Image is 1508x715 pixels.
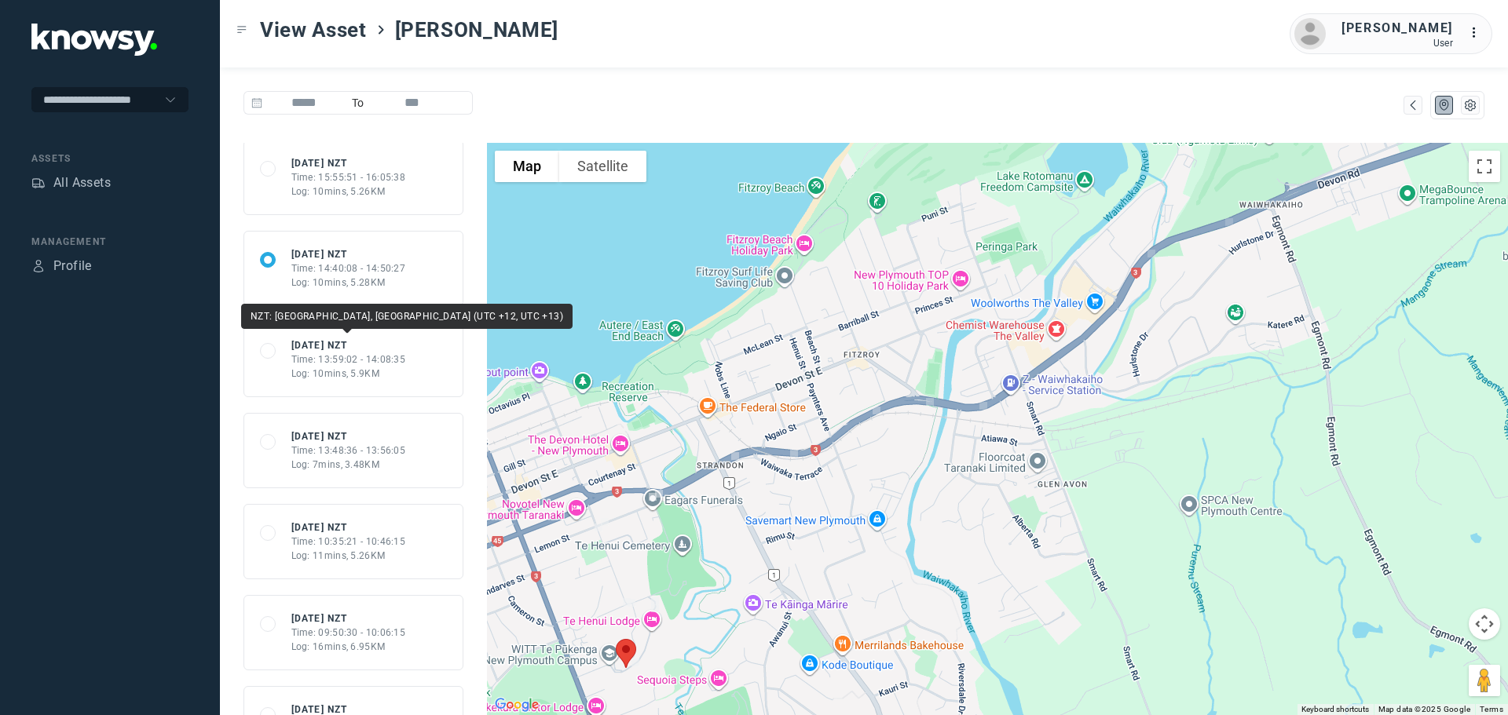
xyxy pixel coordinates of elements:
[291,170,406,184] div: Time: 15:55:51 - 16:05:38
[31,257,92,275] a: ProfileProfile
[395,16,558,44] span: [PERSON_NAME]
[291,549,406,563] div: Log: 11mins, 5.26KM
[291,261,406,275] div: Time: 14:40:08 - 14:50:27
[291,443,406,458] div: Time: 13:48:36 - 13:56:05
[559,151,646,182] button: Show satellite imagery
[291,338,406,352] div: [DATE] NZT
[31,176,46,190] div: Assets
[251,311,563,322] span: NZT: [GEOGRAPHIC_DATA], [GEOGRAPHIC_DATA] (UTC +12, UTC +13)
[1463,98,1477,112] div: List
[1480,705,1503,713] a: Terms (opens in new tab)
[1469,665,1500,696] button: Drag Pegman onto the map to open Street View
[31,235,188,249] div: Management
[291,626,406,640] div: Time: 09:50:30 - 10:06:15
[236,24,247,35] div: Toggle Menu
[375,24,387,36] div: >
[1437,98,1451,112] div: Map
[53,257,92,275] div: Profile
[291,640,406,654] div: Log: 16mins, 6.95KM
[491,695,543,715] a: Open this area in Google Maps (opens a new window)
[1469,608,1500,640] button: Map camera controls
[1406,98,1420,112] div: Map
[31,259,46,273] div: Profile
[31,151,188,166] div: Assets
[291,247,406,261] div: [DATE] NZT
[291,534,406,549] div: Time: 10:35:21 - 10:46:15
[346,91,371,115] span: To
[495,151,559,182] button: Show street map
[260,16,367,44] span: View Asset
[1469,24,1488,45] div: :
[1378,705,1470,713] span: Map data ©2025 Google
[1301,704,1369,715] button: Keyboard shortcuts
[291,520,406,534] div: [DATE] NZT
[291,458,406,472] div: Log: 7mins, 3.48KM
[291,367,406,381] div: Log: 10mins, 5.9KM
[291,611,406,626] div: [DATE] NZT
[291,156,406,170] div: [DATE] NZT
[291,429,406,443] div: [DATE] NZT
[1294,18,1326,49] img: avatar.png
[1470,27,1485,38] tspan: ...
[31,173,111,192] a: AssetsAll Assets
[291,184,406,199] div: Log: 10mins, 5.26KM
[1469,24,1488,42] div: :
[491,695,543,715] img: Google
[291,352,406,367] div: Time: 13:59:02 - 14:08:35
[1341,38,1453,49] div: User
[1341,19,1453,38] div: [PERSON_NAME]
[53,173,111,192] div: All Assets
[1469,151,1500,182] button: Toggle fullscreen view
[31,24,157,56] img: Application Logo
[291,275,406,290] div: Log: 10mins, 5.28KM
